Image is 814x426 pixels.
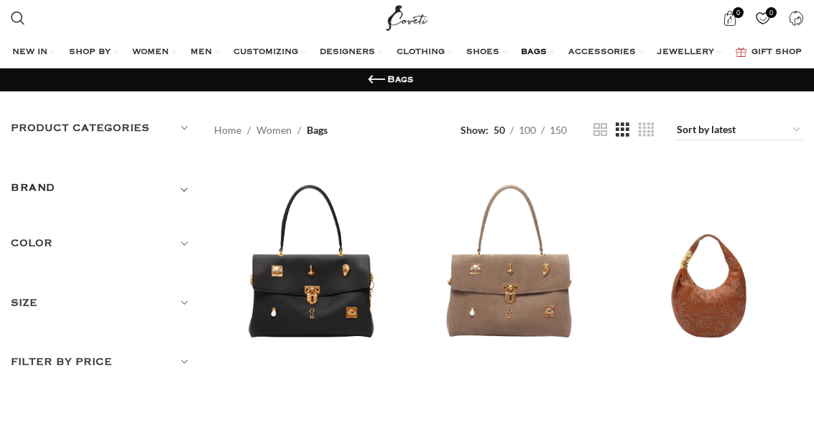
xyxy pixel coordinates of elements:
[521,38,554,67] a: BAGS
[307,122,328,138] span: Bags
[748,4,777,32] a: 0
[519,124,536,136] span: 100
[751,47,802,58] span: GIFT SHOP
[12,47,47,58] span: NEW IN
[256,122,292,138] a: Women
[11,295,193,311] h5: Size
[190,47,212,58] span: MEN
[412,162,606,420] a: Soft Secret Bijoux Bag
[11,354,193,370] h5: Filter by price
[766,7,777,18] span: 0
[233,38,305,67] a: CUSTOMIZING
[568,47,636,58] span: ACCESSORIES
[190,38,219,67] a: MEN
[616,121,629,139] a: Grid view 3
[11,120,193,136] h5: Product categories
[214,122,328,138] nav: Breadcrumb
[387,73,413,86] h1: Bags
[233,47,298,58] span: CUSTOMIZING
[132,47,169,58] span: WOMEN
[466,38,507,67] a: SHOES
[657,38,721,67] a: JEWELLERY
[675,120,803,140] select: Shop order
[320,38,382,67] a: DESIGNERS
[489,122,510,138] a: 50
[521,47,547,58] span: BAGS
[214,162,407,420] a: Soft Secret Bijoux Bag
[466,47,499,58] span: SHOES
[736,47,746,57] img: GiftBag
[320,47,375,58] span: DESIGNERS
[11,180,55,196] h5: BRAND
[461,122,489,138] span: Show
[132,38,176,67] a: WOMEN
[12,38,55,67] a: NEW IN
[610,162,803,420] a: Large Soufflé Bag
[545,122,572,138] a: 150
[69,47,111,58] span: SHOP BY
[214,122,241,138] a: Home
[736,38,802,67] a: GIFT SHOP
[733,7,744,18] span: 0
[4,38,810,67] div: Main navigation
[748,4,777,32] div: My Wishlist
[550,124,567,136] span: 150
[715,4,744,32] a: 0
[639,121,654,139] a: Grid view 4
[397,38,452,67] a: CLOTHING
[11,179,193,205] div: Toggle filter
[593,121,607,139] a: Grid view 2
[657,47,714,58] span: JEWELLERY
[4,4,32,32] a: Search
[383,11,431,23] a: Site logo
[568,38,643,67] a: ACCESSORIES
[397,47,445,58] span: CLOTHING
[494,124,505,136] span: 50
[69,38,118,67] a: SHOP BY
[11,235,193,251] h5: Color
[366,69,387,91] a: Go back
[514,122,541,138] a: 100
